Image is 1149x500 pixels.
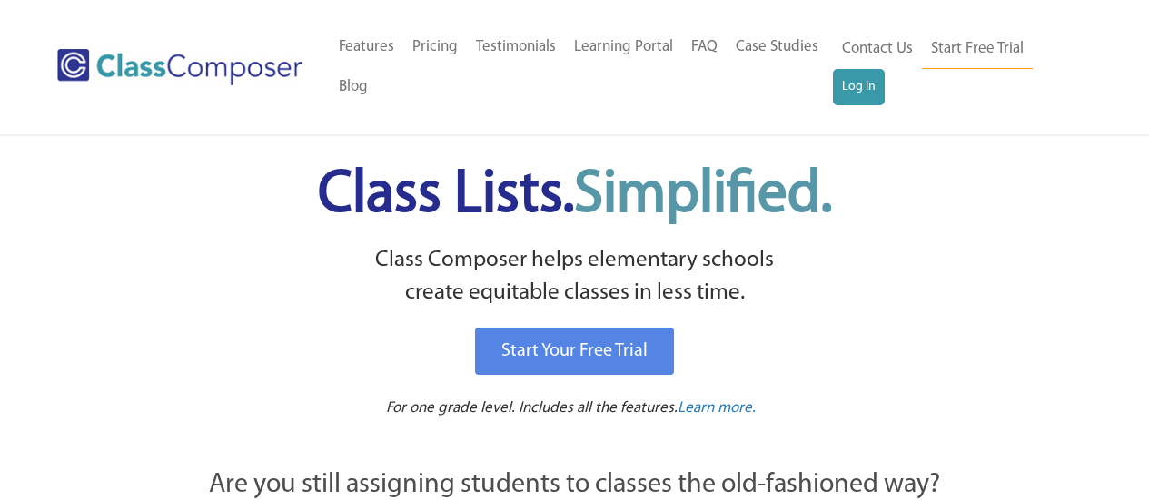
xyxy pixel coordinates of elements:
[678,397,756,420] a: Learn more.
[565,27,682,67] a: Learning Portal
[467,27,565,67] a: Testimonials
[330,67,377,107] a: Blog
[318,166,832,225] span: Class Lists.
[330,27,403,67] a: Features
[501,342,648,360] span: Start Your Free Trial
[833,29,922,69] a: Contact Us
[922,29,1033,70] a: Start Free Trial
[833,69,885,105] a: Log In
[109,244,1041,310] p: Class Composer helps elementary schools create equitable classes in less time.
[403,27,467,67] a: Pricing
[330,27,833,107] nav: Header Menu
[678,400,756,416] span: Learn more.
[475,328,674,375] a: Start Your Free Trial
[574,166,832,225] span: Simplified.
[386,400,678,416] span: For one grade level. Includes all the features.
[682,27,727,67] a: FAQ
[833,29,1078,105] nav: Header Menu
[57,49,302,85] img: Class Composer
[727,27,827,67] a: Case Studies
